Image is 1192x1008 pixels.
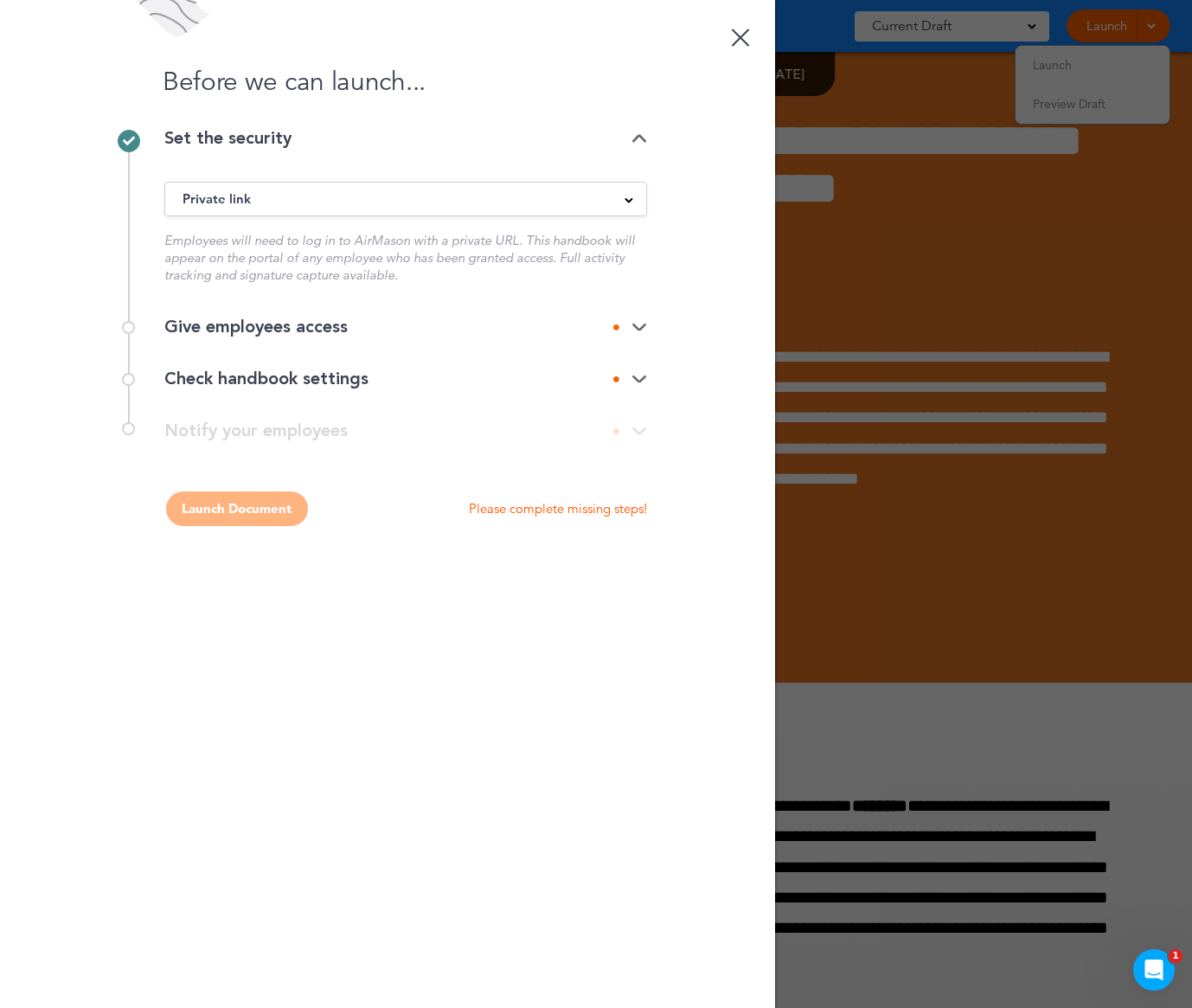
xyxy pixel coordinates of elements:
[1133,949,1175,991] iframe: Intercom live chat
[469,500,647,517] p: Please complete missing steps!
[631,133,647,144] img: arrow-down@2x.png
[1169,949,1182,963] span: 1
[164,232,647,284] p: Employees will need to log in to AirMason with a private URL. This handbook will appear on the po...
[631,322,647,333] img: arrow-down@2x.png
[128,69,647,95] h1: Before we can launch...
[183,187,251,211] span: Private link
[164,130,647,147] div: Set the security
[164,370,647,388] div: Check handbook settings
[164,318,647,336] div: Give employees access
[631,374,647,385] img: arrow-down@2x.png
